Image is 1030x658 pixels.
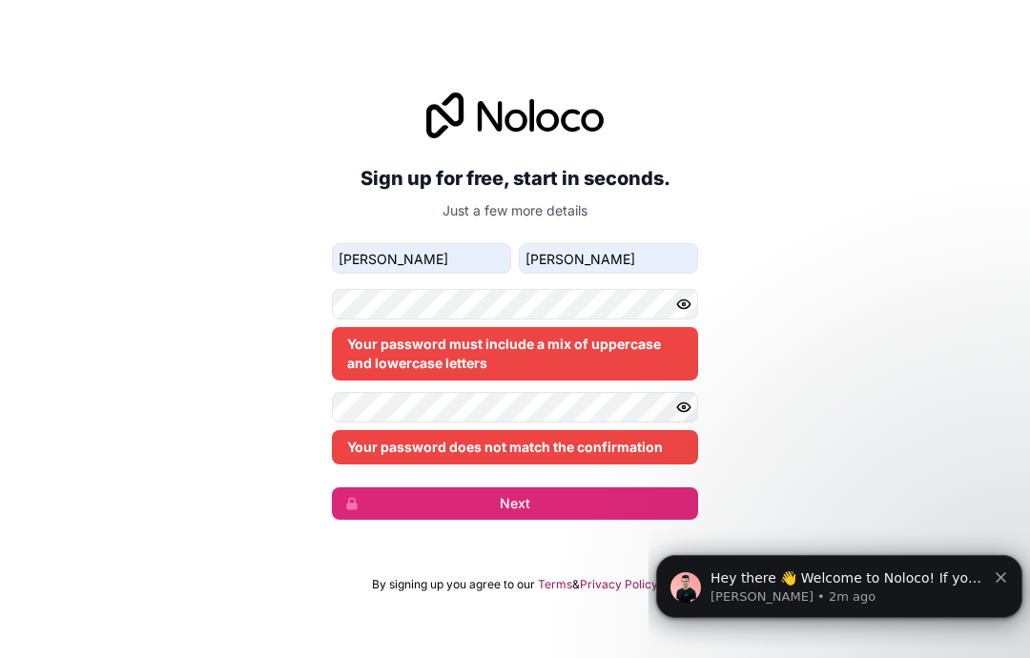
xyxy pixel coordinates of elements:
iframe: Intercom notifications message [649,515,1030,648]
p: Just a few more details [332,201,698,220]
input: given-name [332,243,511,274]
a: Terms [538,577,572,592]
input: family-name [519,243,698,274]
span: By signing up you agree to our [372,577,535,592]
div: Your password must include a mix of uppercase and lowercase letters [332,327,698,380]
h2: Sign up for free, start in seconds. [332,161,698,195]
button: Next [332,487,698,520]
span: & [572,577,580,592]
div: Your password does not match the confirmation [332,430,698,464]
input: Confirm password [332,392,698,422]
a: Privacy Policy [580,577,658,592]
input: Password [332,289,698,319]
